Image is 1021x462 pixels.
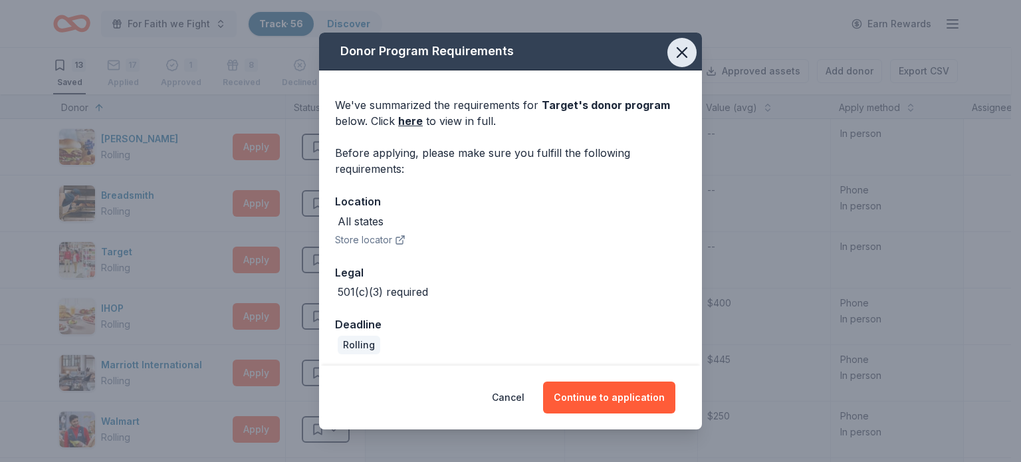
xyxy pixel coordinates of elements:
[335,264,686,281] div: Legal
[335,97,686,129] div: We've summarized the requirements for below. Click to view in full.
[543,382,675,413] button: Continue to application
[398,113,423,129] a: here
[335,145,686,177] div: Before applying, please make sure you fulfill the following requirements:
[542,98,670,112] span: Target 's donor program
[338,336,380,354] div: Rolling
[492,382,524,413] button: Cancel
[335,232,405,248] button: Store locator
[335,193,686,210] div: Location
[338,284,428,300] div: 501(c)(3) required
[338,213,384,229] div: All states
[319,33,702,70] div: Donor Program Requirements
[335,316,686,333] div: Deadline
